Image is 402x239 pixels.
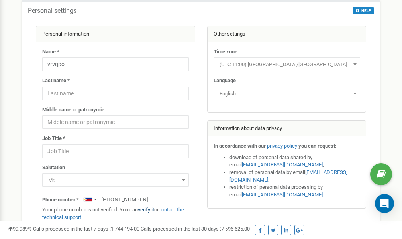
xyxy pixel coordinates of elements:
[42,48,59,56] label: Name *
[111,226,139,232] u: 1 744 194,00
[80,193,99,206] div: Telephone country code
[216,88,357,99] span: English
[208,26,366,42] div: Other settings
[214,143,266,149] strong: In accordance with our
[42,106,104,114] label: Middle name or patronymic
[42,87,189,100] input: Last name
[214,48,237,56] label: Time zone
[242,192,323,198] a: [EMAIL_ADDRESS][DOMAIN_NAME]
[353,7,374,14] button: HELP
[298,143,337,149] strong: you can request:
[42,144,189,158] input: Job Title
[138,207,154,213] a: verify it
[229,184,360,198] li: restriction of personal data processing by email .
[221,226,250,232] u: 7 596 625,00
[208,121,366,137] div: Information about data privacy
[42,115,189,129] input: Middle name or patronymic
[214,87,360,100] span: English
[216,59,357,70] span: (UTC-11:00) Pacific/Midway
[28,7,76,14] h5: Personal settings
[267,143,297,149] a: privacy policy
[42,206,189,221] p: Your phone number is not verified. You can or
[375,194,394,213] div: Open Intercom Messenger
[45,175,186,186] span: Mr.
[42,196,79,204] label: Phone number *
[36,26,195,42] div: Personal information
[229,169,360,184] li: removal of personal data by email ,
[42,173,189,187] span: Mr.
[242,162,323,168] a: [EMAIL_ADDRESS][DOMAIN_NAME]
[8,226,32,232] span: 99,989%
[214,77,236,85] label: Language
[229,169,347,183] a: [EMAIL_ADDRESS][DOMAIN_NAME]
[42,164,65,172] label: Salutation
[141,226,250,232] span: Calls processed in the last 30 days :
[42,135,65,142] label: Job Title *
[80,193,175,206] input: +1-800-555-55-55
[33,226,139,232] span: Calls processed in the last 7 days :
[42,57,189,71] input: Name
[229,154,360,169] li: download of personal data shared by email ,
[42,207,184,220] a: contact the technical support
[42,77,70,85] label: Last name *
[214,57,360,71] span: (UTC-11:00) Pacific/Midway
